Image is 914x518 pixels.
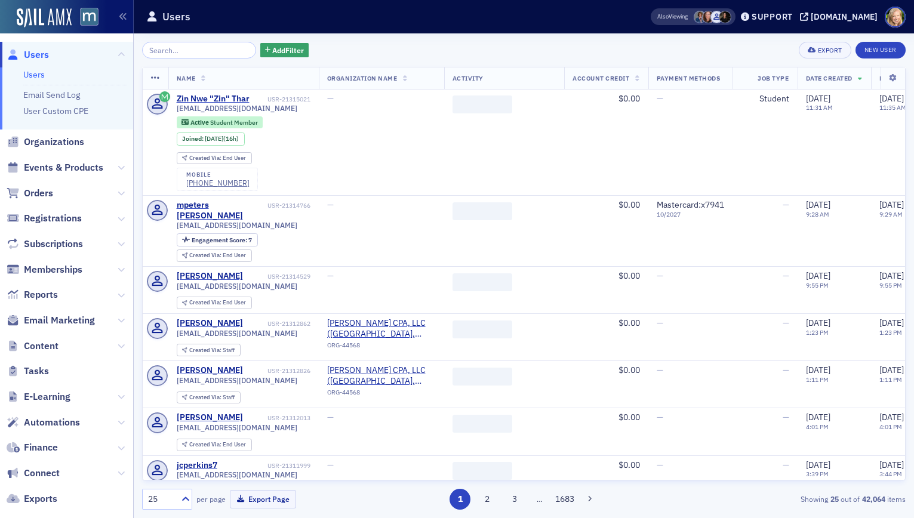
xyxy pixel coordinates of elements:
div: End User [189,442,246,448]
span: Profile [885,7,906,27]
div: Staff [189,394,235,401]
a: View Homepage [72,8,99,28]
span: Kullman CPA, LLC (Annapolis, MD) [327,365,436,386]
div: USR-21312826 [245,367,310,375]
span: [EMAIL_ADDRESS][DOMAIN_NAME] [177,376,297,385]
span: — [657,460,663,470]
a: Reports [7,288,58,301]
div: Created Via: Staff [177,344,241,356]
button: Export [799,42,851,58]
span: [DATE] [806,412,830,423]
div: USR-21312862 [245,320,310,328]
span: Tasks [24,365,49,378]
a: Email Marketing [7,314,95,327]
span: [DATE] [879,317,904,328]
span: — [783,317,789,328]
span: ‌ [453,462,512,480]
span: ‌ [453,273,512,291]
span: Active [190,118,210,127]
a: Content [7,340,59,353]
span: Subscriptions [24,238,83,251]
span: Viewing [657,13,688,21]
span: — [657,412,663,423]
a: [PERSON_NAME] CPA, LLC ([GEOGRAPHIC_DATA], [GEOGRAPHIC_DATA]) [327,365,436,386]
h1: Users [162,10,190,24]
span: — [657,365,663,375]
span: [EMAIL_ADDRESS][DOMAIN_NAME] [177,282,297,291]
button: 2 [477,489,498,510]
span: — [783,270,789,281]
span: [EMAIL_ADDRESS][DOMAIN_NAME] [177,329,297,338]
span: Kullman CPA, LLC (Annapolis, MD) [327,318,436,339]
span: [EMAIL_ADDRESS][DOMAIN_NAME] [177,104,297,113]
a: SailAMX [17,8,72,27]
span: [DATE] [879,460,904,470]
span: [DATE] [806,270,830,281]
div: Created Via: Staff [177,391,241,404]
a: User Custom CPE [23,106,88,116]
a: Users [7,48,49,61]
time: 1:11 PM [806,375,829,384]
span: [DATE] [806,460,830,470]
span: $0.00 [618,412,640,423]
span: [EMAIL_ADDRESS][DOMAIN_NAME] [177,470,297,479]
time: 1:11 PM [879,375,902,384]
span: Created Via : [189,298,223,306]
span: Organizations [24,135,84,149]
span: [EMAIL_ADDRESS][DOMAIN_NAME] [177,423,297,432]
div: Staff [189,347,235,354]
a: Users [23,69,45,80]
span: Add Filter [272,45,304,55]
span: Engagement Score : [192,236,248,244]
span: Email Marketing [24,314,95,327]
a: Zin Nwe "Zin" Thar [177,94,250,104]
a: Email Send Log [23,90,80,100]
a: [PERSON_NAME] [177,365,243,376]
span: Account Credit [573,74,629,82]
a: Finance [7,441,58,454]
div: End User [189,300,246,306]
button: 1 [450,489,470,510]
div: USR-21314529 [245,273,310,280]
strong: 42,064 [860,494,887,504]
a: Memberships [7,263,82,276]
span: Justin Chase [710,11,723,23]
span: — [327,412,334,423]
div: USR-21314766 [267,202,310,209]
a: mpeters [PERSON_NAME] [177,200,266,221]
a: E-Learning [7,390,70,403]
span: — [657,93,663,104]
span: Registrations [24,212,82,225]
span: Users [24,48,49,61]
span: [DATE] [879,365,904,375]
span: — [327,93,334,104]
span: [DATE] [879,93,904,104]
a: jcperkins7 [177,460,217,471]
span: $0.00 [618,93,640,104]
time: 3:44 PM [879,470,902,478]
img: SailAMX [80,8,99,26]
div: (16h) [205,135,239,143]
span: [DATE] [806,317,830,328]
div: [PERSON_NAME] [177,412,243,423]
span: $0.00 [618,365,640,375]
span: ‌ [453,95,512,113]
a: [PHONE_NUMBER] [186,178,250,187]
span: ‌ [453,320,512,338]
div: Joined: 2025-09-22 00:00:00 [177,132,245,146]
div: USR-21311999 [219,462,310,470]
div: [PERSON_NAME] [177,318,243,329]
a: Automations [7,416,80,429]
span: [DATE] [806,93,830,104]
span: Lauren McDonough [719,11,731,23]
div: End User [189,252,246,259]
span: — [657,270,663,281]
span: Reports [24,288,58,301]
time: 3:39 PM [806,470,829,478]
span: [DATE] [879,412,904,423]
time: 9:28 AM [806,210,829,218]
span: — [783,460,789,470]
button: Export Page [230,490,296,508]
span: — [783,365,789,375]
